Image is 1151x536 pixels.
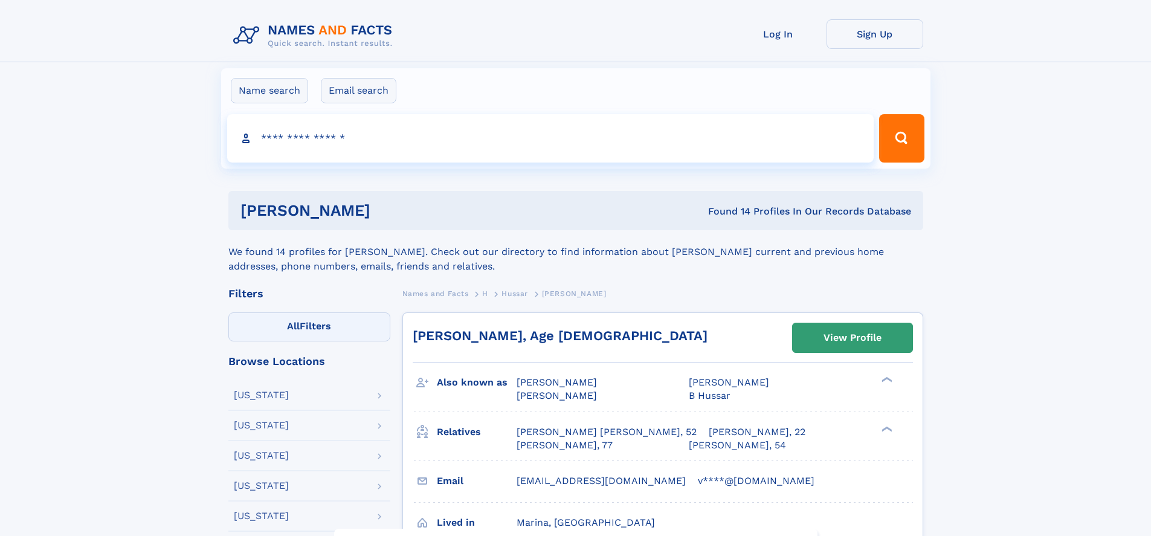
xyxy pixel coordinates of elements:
[517,517,655,528] span: Marina, [GEOGRAPHIC_DATA]
[482,289,488,298] span: H
[879,114,924,163] button: Search Button
[501,289,528,298] span: Hussar
[689,439,786,452] a: [PERSON_NAME], 54
[879,376,893,384] div: ❯
[228,356,390,367] div: Browse Locations
[730,19,827,49] a: Log In
[228,230,923,274] div: We found 14 profiles for [PERSON_NAME]. Check out our directory to find information about [PERSON...
[234,511,289,521] div: [US_STATE]
[709,425,805,439] a: [PERSON_NAME], 22
[689,376,769,388] span: [PERSON_NAME]
[228,19,402,52] img: Logo Names and Facts
[287,320,300,332] span: All
[228,312,390,341] label: Filters
[228,288,390,299] div: Filters
[517,376,597,388] span: [PERSON_NAME]
[402,286,469,301] a: Names and Facts
[321,78,396,103] label: Email search
[234,421,289,430] div: [US_STATE]
[437,512,517,533] h3: Lived in
[234,481,289,491] div: [US_STATE]
[501,286,528,301] a: Hussar
[413,328,708,343] a: [PERSON_NAME], Age [DEMOGRAPHIC_DATA]
[482,286,488,301] a: H
[437,422,517,442] h3: Relatives
[517,390,597,401] span: [PERSON_NAME]
[437,372,517,393] h3: Also known as
[824,324,882,352] div: View Profile
[539,205,911,218] div: Found 14 Profiles In Our Records Database
[793,323,912,352] a: View Profile
[542,289,607,298] span: [PERSON_NAME]
[689,390,730,401] span: B Hussar
[234,451,289,460] div: [US_STATE]
[231,78,308,103] label: Name search
[240,203,540,218] h1: [PERSON_NAME]
[234,390,289,400] div: [US_STATE]
[827,19,923,49] a: Sign Up
[517,475,686,486] span: [EMAIL_ADDRESS][DOMAIN_NAME]
[227,114,874,163] input: search input
[879,425,893,433] div: ❯
[517,425,697,439] a: [PERSON_NAME] [PERSON_NAME], 52
[437,471,517,491] h3: Email
[517,439,613,452] a: [PERSON_NAME], 77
